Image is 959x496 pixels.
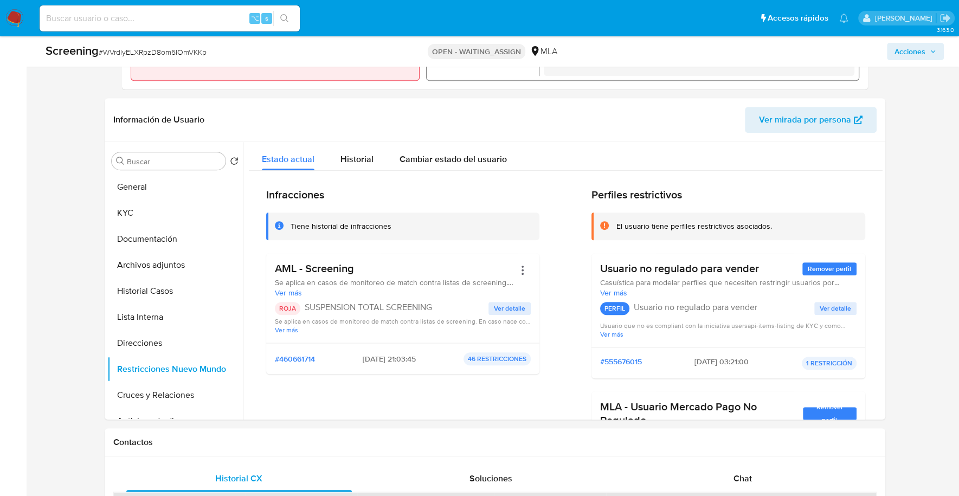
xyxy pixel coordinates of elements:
div: MLA [530,46,557,57]
button: General [107,174,243,200]
span: Acciones [894,43,925,60]
button: search-icon [273,11,295,26]
span: s [265,13,268,23]
span: Ver mirada por persona [759,107,851,133]
button: Anticipos de dinero [107,408,243,434]
button: Volver al orden por defecto [230,157,239,169]
span: Historial CX [215,472,262,485]
span: ⌥ [250,13,259,23]
button: Direcciones [107,330,243,356]
button: Cruces y Relaciones [107,382,243,408]
h1: Contactos [113,437,877,448]
button: Historial Casos [107,278,243,304]
span: Soluciones [469,472,512,485]
button: Restricciones Nuevo Mundo [107,356,243,382]
a: Notificaciones [839,14,848,23]
b: Screening [46,42,99,59]
p: stefania.bordes@mercadolibre.com [874,13,936,23]
span: # WVrdlyELXRpzD8om5IOmVKKp [99,47,207,57]
a: Salir [939,12,951,24]
h1: Información de Usuario [113,114,204,125]
span: 3.163.0 [936,25,954,34]
p: OPEN - WAITING_ASSIGN [428,44,525,59]
span: Chat [733,472,752,485]
button: KYC [107,200,243,226]
button: Acciones [887,43,944,60]
input: Buscar usuario o caso... [40,11,300,25]
input: Buscar [127,157,221,166]
button: Buscar [116,157,125,165]
button: Archivos adjuntos [107,252,243,278]
span: Accesos rápidos [768,12,828,24]
button: Documentación [107,226,243,252]
button: Lista Interna [107,304,243,330]
button: Ver mirada por persona [745,107,877,133]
